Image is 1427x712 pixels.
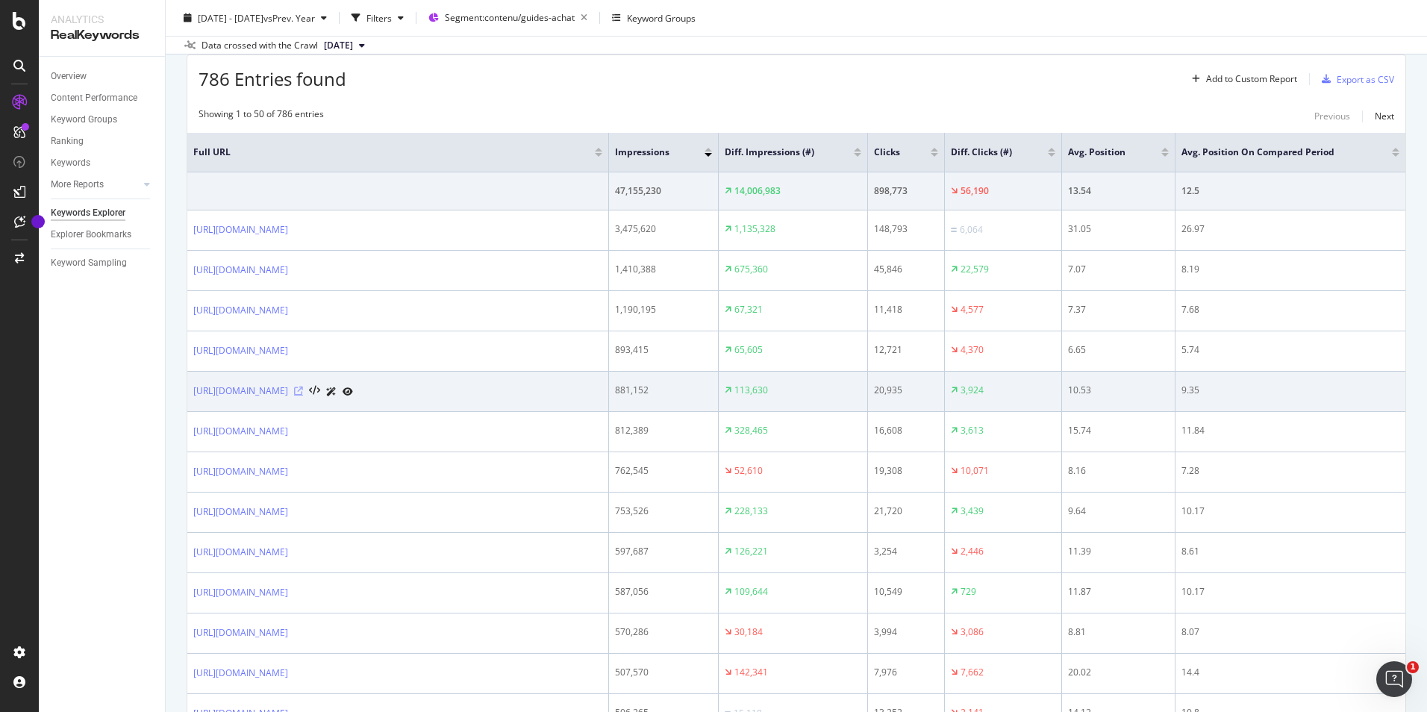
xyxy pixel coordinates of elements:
span: Full URL [193,146,572,159]
a: AI Url Details [326,384,337,399]
a: URL Inspection [343,384,353,399]
div: 597,687 [615,545,712,558]
div: Overview [51,69,87,84]
div: Previous [1314,110,1350,122]
div: Next [1375,110,1394,122]
div: 8.16 [1068,464,1169,478]
div: 507,570 [615,666,712,679]
a: Keywords Explorer [51,205,154,221]
div: 8.61 [1181,545,1399,558]
a: More Reports [51,177,140,193]
div: 729 [961,585,976,599]
a: [URL][DOMAIN_NAME] [193,585,288,600]
div: Keyword Sampling [51,255,127,271]
div: Analytics [51,12,153,27]
div: 7,976 [874,666,938,679]
span: Avg. Position [1068,146,1139,159]
div: 3,086 [961,625,984,639]
a: [URL][DOMAIN_NAME] [193,384,288,399]
a: Visit Online Page [294,387,303,396]
a: [URL][DOMAIN_NAME] [193,303,288,318]
div: 12,721 [874,343,938,357]
div: 3,475,620 [615,222,712,236]
div: 19,308 [874,464,938,478]
div: Filters [366,11,392,24]
span: Diff. Impressions (#) [725,146,831,159]
div: 142,341 [734,666,768,679]
div: 47,155,230 [615,184,712,198]
button: View HTML Source [309,386,320,396]
div: 6.65 [1068,343,1169,357]
button: Segment:contenu/guides-achat [422,6,593,30]
a: Overview [51,69,154,84]
a: Explorer Bookmarks [51,227,154,243]
div: 8.07 [1181,625,1399,639]
iframe: Intercom live chat [1376,661,1412,697]
div: 67,321 [734,303,763,316]
span: Impressions [615,146,682,159]
span: 1 [1407,661,1419,673]
div: Keyword Groups [51,112,117,128]
span: Segment: contenu/guides-achat [445,11,575,24]
a: Ranking [51,134,154,149]
div: 22,579 [961,263,989,276]
div: 328,465 [734,424,768,437]
div: 26.97 [1181,222,1399,236]
a: [URL][DOMAIN_NAME] [193,666,288,681]
div: 10.17 [1181,505,1399,518]
a: Content Performance [51,90,154,106]
div: 148,793 [874,222,938,236]
div: 113,630 [734,384,768,397]
div: 52,610 [734,464,763,478]
div: 11.87 [1068,585,1169,599]
div: 16,608 [874,424,938,437]
button: Previous [1314,107,1350,125]
div: 3,439 [961,505,984,518]
button: [DATE] [318,37,371,54]
a: [URL][DOMAIN_NAME] [193,625,288,640]
div: 2,446 [961,545,984,558]
a: Keyword Sampling [51,255,154,271]
a: [URL][DOMAIN_NAME] [193,505,288,519]
div: Ranking [51,134,84,149]
div: Add to Custom Report [1206,75,1297,84]
div: 15.74 [1068,424,1169,437]
div: 9.64 [1068,505,1169,518]
div: 7.37 [1068,303,1169,316]
div: 20,935 [874,384,938,397]
div: 20.02 [1068,666,1169,679]
a: [URL][DOMAIN_NAME] [193,545,288,560]
div: 570,286 [615,625,712,639]
span: [DATE] - [DATE] [198,11,263,24]
div: 10,071 [961,464,989,478]
div: Content Performance [51,90,137,106]
div: 126,221 [734,545,768,558]
div: 1,135,328 [734,222,775,236]
a: [URL][DOMAIN_NAME] [193,263,288,278]
a: [URL][DOMAIN_NAME] [193,424,288,439]
div: 228,133 [734,505,768,518]
button: Keyword Groups [606,6,702,30]
div: 3,994 [874,625,938,639]
button: Add to Custom Report [1186,67,1297,91]
div: 12.5 [1181,184,1399,198]
div: 762,545 [615,464,712,478]
div: 56,190 [961,184,989,198]
div: 812,389 [615,424,712,437]
span: Clicks [874,146,908,159]
div: 3,924 [961,384,984,397]
div: 6,064 [960,223,983,237]
a: [URL][DOMAIN_NAME] [193,464,288,479]
div: Data crossed with the Crawl [202,39,318,52]
div: 893,415 [615,343,712,357]
div: 4,577 [961,303,984,316]
div: Explorer Bookmarks [51,227,131,243]
div: Export as CSV [1337,73,1394,86]
div: 45,846 [874,263,938,276]
button: Export as CSV [1316,67,1394,91]
span: 2025 Feb. 15th [324,39,353,52]
div: 11.84 [1181,424,1399,437]
div: 587,056 [615,585,712,599]
div: 8.19 [1181,263,1399,276]
div: 10,549 [874,585,938,599]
